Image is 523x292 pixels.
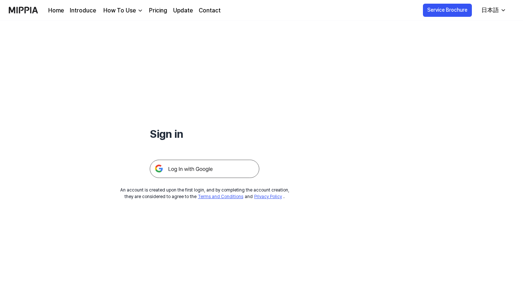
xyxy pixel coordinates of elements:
button: 日本語 [476,3,511,18]
button: Service Brochure [423,4,472,17]
img: 구글 로그인 버튼 [150,160,259,178]
a: Terms and Conditions [198,194,243,199]
div: 日本語 [480,6,500,15]
a: Pricing [149,6,167,15]
a: Home [48,6,64,15]
button: How To Use [102,6,143,15]
img: down [137,8,143,14]
h1: Sign in [150,126,259,142]
div: An account is created upon the first login, and by completing the account creation, they are cons... [120,187,289,200]
div: How To Use [102,6,137,15]
a: Contact [199,6,221,15]
a: Introduce [70,6,96,15]
a: Update [173,6,193,15]
a: Privacy Policy [254,194,282,199]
